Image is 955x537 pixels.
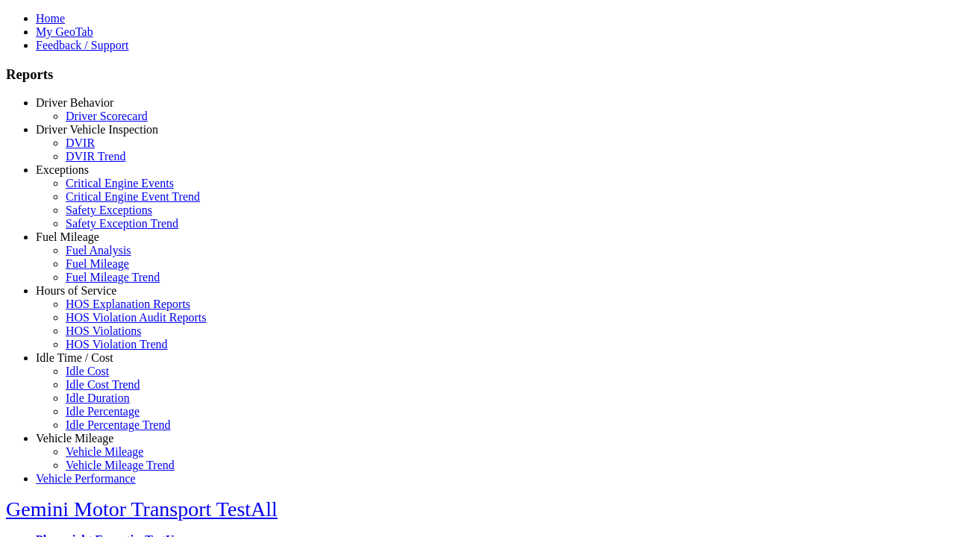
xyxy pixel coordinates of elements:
[66,190,200,203] a: Critical Engine Event Trend
[66,405,140,418] a: Idle Percentage
[36,163,89,176] a: Exceptions
[36,25,93,38] a: My GeoTab
[66,418,170,431] a: Idle Percentage Trend
[6,66,949,83] h3: Reports
[36,39,128,51] a: Feedback / Support
[66,204,152,216] a: Safety Exceptions
[66,244,131,257] a: Fuel Analysis
[66,177,174,189] a: Critical Engine Events
[36,472,136,485] a: Vehicle Performance
[66,338,168,351] a: HOS Violation Trend
[66,257,129,270] a: Fuel Mileage
[36,432,113,445] a: Vehicle Mileage
[66,378,140,391] a: Idle Cost Trend
[36,230,99,243] a: Fuel Mileage
[66,136,95,149] a: DVIR
[36,12,65,25] a: Home
[66,217,178,230] a: Safety Exception Trend
[66,271,160,283] a: Fuel Mileage Trend
[66,298,190,310] a: HOS Explanation Reports
[36,284,116,297] a: Hours of Service
[66,445,143,458] a: Vehicle Mileage
[66,324,141,337] a: HOS Violations
[66,459,175,471] a: Vehicle Mileage Trend
[66,150,125,163] a: DVIR Trend
[66,110,148,122] a: Driver Scorecard
[36,123,158,136] a: Driver Vehicle Inspection
[36,351,113,364] a: Idle Time / Cost
[66,311,207,324] a: HOS Violation Audit Reports
[66,365,109,377] a: Idle Cost
[36,96,113,109] a: Driver Behavior
[6,497,278,521] a: Gemini Motor Transport TestAll
[66,392,130,404] a: Idle Duration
